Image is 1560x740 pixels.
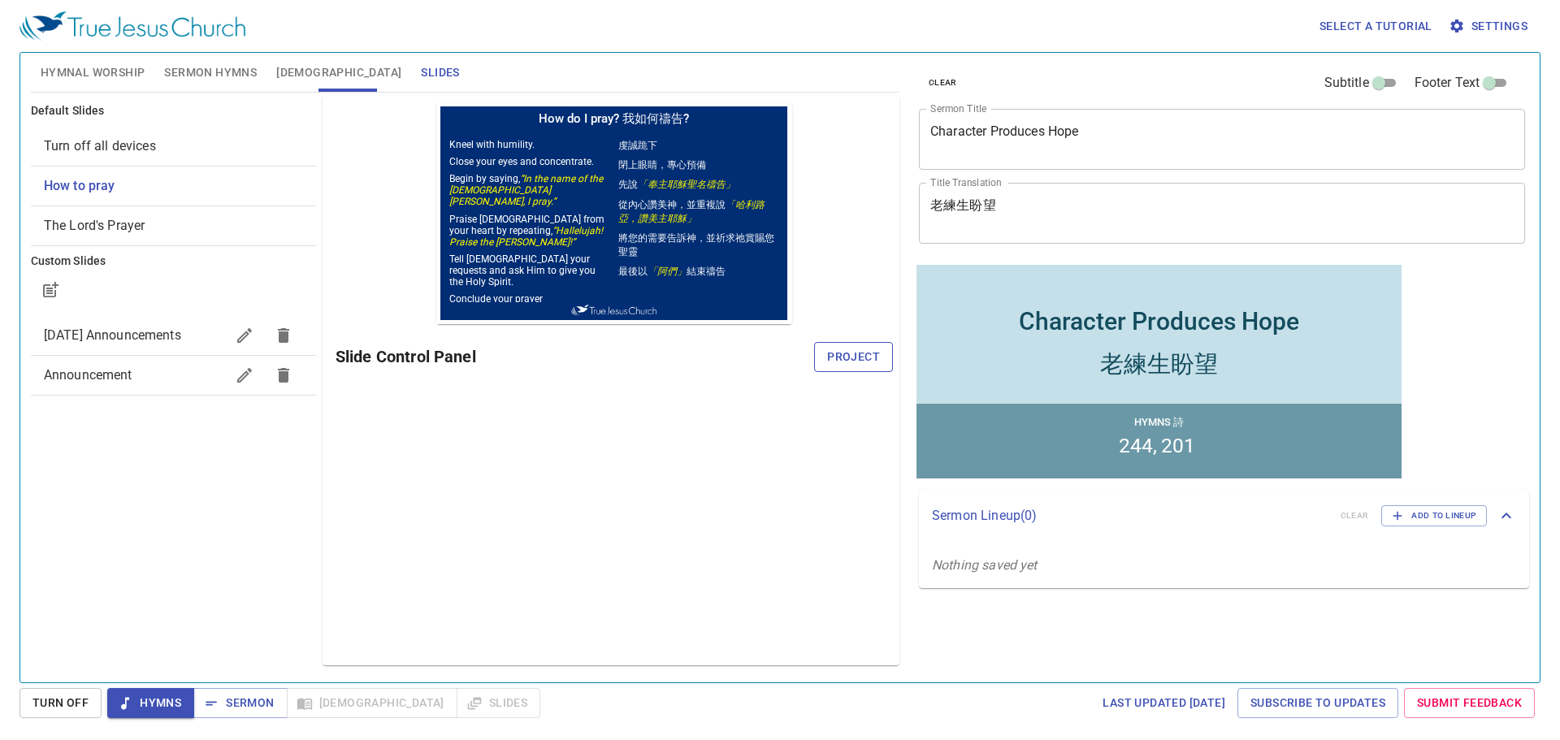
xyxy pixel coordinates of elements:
div: Sermon Lineup(0)clearAdd to Lineup [919,489,1529,543]
textarea: 老練生盼望 [930,197,1514,228]
span: Slides [421,63,459,83]
em: “In the name of the [DEMOGRAPHIC_DATA][PERSON_NAME], I pray.” [13,71,167,105]
div: How to pray [31,167,316,206]
em: 「阿們」 [211,163,250,175]
img: True Jesus Church [135,202,221,214]
p: Tell [DEMOGRAPHIC_DATA] your requests and ask Him to give you the Holy Spirit. [13,151,173,185]
iframe: from-child [912,261,1406,483]
button: Add to Lineup [1381,505,1487,526]
div: [DATE] Announcements [31,316,316,355]
i: Nothing saved yet [932,557,1038,573]
p: 從內心讚美神，並重複說 [182,96,342,123]
a: Subscribe to Updates [1237,688,1398,718]
button: Settings [1445,11,1534,41]
h1: How do I pray? 我如何禱告? [4,4,351,28]
span: Project [827,347,880,367]
div: Turn off all devices [31,127,316,166]
a: Submit Feedback [1404,688,1535,718]
p: Begin by saying, [13,71,173,105]
button: Hymns [107,688,194,718]
span: Submit Feedback [1417,693,1522,713]
em: “Hallelujah! Praise the [PERSON_NAME]!” [13,123,167,145]
div: The Lord's Prayer [31,206,316,245]
span: Hymns [120,693,181,713]
h6: Slide Control Panel [336,344,814,370]
span: [DEMOGRAPHIC_DATA] [276,63,401,83]
div: Announcement [31,356,316,395]
span: Last updated [DATE] [1103,693,1225,713]
em: 「奉主耶穌聖名禱告」 [201,76,299,88]
a: Last updated [DATE] [1096,688,1232,718]
span: Sermon [206,693,274,713]
span: [object Object] [44,178,115,193]
button: Project [814,342,893,372]
span: Add to Lineup [1392,508,1476,523]
button: Sermon [193,688,287,718]
button: Select a tutorial [1313,11,1439,41]
span: Settings [1452,16,1527,37]
p: Kneel with humility. [13,37,173,48]
span: clear [929,76,957,90]
textarea: Character Produces Hope [930,123,1514,154]
span: Sermon Hymns [164,63,257,83]
button: clear [919,73,967,93]
span: Announcement [44,367,132,383]
span: Select a tutorial [1319,16,1432,37]
p: Praise [DEMOGRAPHIC_DATA] from your heart by repeating, [13,111,173,145]
span: Subtitle [1324,73,1369,93]
span: Subscribe to Updates [1250,693,1385,713]
p: Close your eyes and concentrate. [13,54,173,65]
span: [object Object] [44,218,145,233]
span: [object Object] [44,138,156,154]
h6: Default Slides [31,102,316,120]
p: 虔誠跪下 [182,37,342,50]
span: Hymnal Worship [41,63,145,83]
em: 「哈利路亞，讚美主耶穌」 [182,97,328,122]
p: 先說 [182,76,342,89]
span: Footer Text [1415,73,1480,93]
span: Turn Off [32,693,89,713]
button: Turn Off [19,688,102,718]
p: Sermon Lineup ( 0 ) [932,506,1328,526]
img: True Jesus Church [19,11,245,41]
h6: Custom Slides [31,253,316,270]
p: Conclude your prayer with, [13,191,173,214]
span: Tuesday Announcements [44,327,181,343]
p: 最後以 結束禱告 [182,162,342,176]
p: 閉上眼睛，專心預備 [182,56,342,70]
p: 將您的需要告訴神，並祈求祂賞賜您聖靈 [182,129,342,157]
